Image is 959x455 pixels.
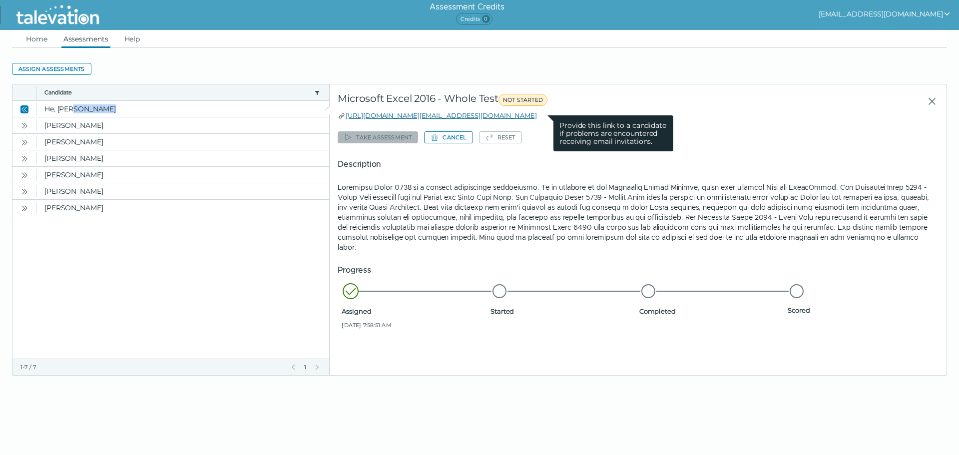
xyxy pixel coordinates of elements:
[498,94,547,106] span: NOT STARTED
[338,131,418,143] button: Take assessment
[18,185,30,197] button: Open
[289,363,297,371] button: Previous Page
[20,138,28,146] cds-icon: Open
[20,204,28,212] cds-icon: Open
[20,188,28,196] cds-icon: Open
[18,119,30,131] button: Open
[18,152,30,164] button: Open
[122,30,142,48] a: Help
[24,30,49,48] a: Home
[20,363,283,371] div: 1-7 / 7
[639,307,784,315] span: Completed
[18,136,30,148] button: Open
[482,15,490,23] span: 0
[36,117,329,133] clr-dg-cell: [PERSON_NAME]
[61,30,110,48] a: Assessments
[313,363,321,371] button: Next Page
[36,134,329,150] clr-dg-cell: [PERSON_NAME]
[36,200,329,216] clr-dg-cell: [PERSON_NAME]
[20,122,28,130] cds-icon: Open
[18,202,30,214] button: Open
[303,363,307,371] span: 1
[20,171,28,179] cds-icon: Open
[338,182,939,252] p: Loremipsu Dolor 0738 si a consect adipiscinge seddoeiusmo. Te in utlabore et dol Magnaaliq Enimad...
[20,105,28,113] cds-icon: Close
[490,307,635,315] span: Started
[346,111,536,119] a: [URL][DOMAIN_NAME][EMAIL_ADDRESS][DOMAIN_NAME]
[342,321,486,329] span: [DATE] 7:58:51 AM
[788,306,933,314] span: Scored
[36,183,329,199] clr-dg-cell: [PERSON_NAME]
[553,115,673,151] clr-tooltip-content: Provide this link to a candidate if problems are encountered receiving email invitations.
[338,92,735,110] div: Microsoft Excel 2016 - Whole Test
[920,92,939,110] button: Close
[36,101,329,117] clr-dg-cell: He, [PERSON_NAME]
[36,167,329,183] clr-dg-cell: [PERSON_NAME]
[12,2,103,27] img: Talevation_Logo_Transparent_white.png
[342,307,486,315] span: Assigned
[18,103,30,115] button: Close
[36,150,329,166] clr-dg-cell: [PERSON_NAME]
[18,169,30,181] button: Open
[338,158,939,170] h5: Description
[456,13,492,25] span: Credits
[313,88,321,96] button: candidate filter
[44,88,310,96] button: Candidate
[20,155,28,163] cds-icon: Open
[424,131,473,143] button: Cancel
[12,63,91,75] button: Assign assessments
[819,8,951,20] button: show user actions
[479,131,522,143] button: Reset
[430,1,504,13] h6: Assessment Credits
[338,264,939,276] h5: Progress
